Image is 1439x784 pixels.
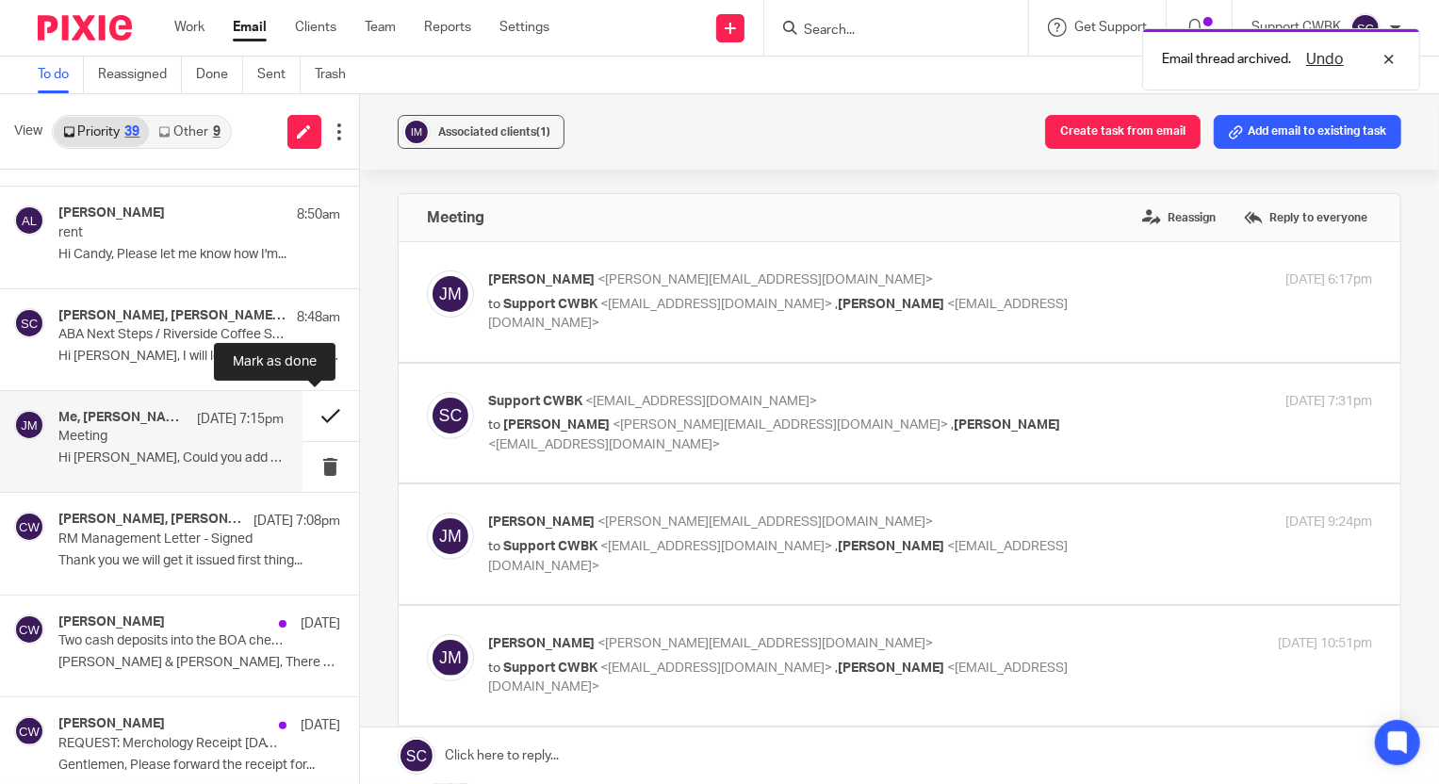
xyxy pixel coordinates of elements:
[58,308,287,324] h4: [PERSON_NAME], [PERSON_NAME], Me
[257,57,301,93] a: Sent
[1285,270,1372,290] p: [DATE] 6:17pm
[838,540,944,553] span: [PERSON_NAME]
[58,633,284,649] p: Two cash deposits into the BOA checking acct.
[14,614,44,645] img: svg%3E
[14,512,44,542] img: svg%3E
[58,410,188,426] h4: Me, [PERSON_NAME]
[427,270,474,318] img: svg%3E
[58,429,238,445] p: Meeting
[1214,115,1401,149] button: Add email to existing task
[1239,204,1372,232] label: Reply to everyone
[600,298,832,311] span: <[EMAIL_ADDRESS][DOMAIN_NAME]>
[503,418,610,432] span: [PERSON_NAME]
[1285,392,1372,412] p: [DATE] 7:31pm
[54,117,149,147] a: Priority39
[838,298,944,311] span: [PERSON_NAME]
[488,515,595,529] span: [PERSON_NAME]
[398,115,564,149] button: Associated clients(1)
[213,125,221,139] div: 9
[58,614,165,630] h4: [PERSON_NAME]
[585,395,817,408] span: <[EMAIL_ADDRESS][DOMAIN_NAME]>
[427,208,484,227] h4: Meeting
[499,18,549,37] a: Settings
[503,298,597,311] span: Support CWBK
[1300,48,1349,71] button: Undo
[58,205,165,221] h4: [PERSON_NAME]
[58,450,284,466] p: Hi [PERSON_NAME], Could you add [PERSON_NAME] to the...
[301,614,340,633] p: [DATE]
[488,661,500,675] span: to
[503,540,597,553] span: Support CWBK
[835,540,838,553] span: ,
[488,273,595,286] span: [PERSON_NAME]
[58,512,244,528] h4: [PERSON_NAME], [PERSON_NAME]
[613,418,948,432] span: <[PERSON_NAME][EMAIL_ADDRESS][DOMAIN_NAME]>
[427,392,474,439] img: svg%3E
[597,637,933,650] span: <[PERSON_NAME][EMAIL_ADDRESS][DOMAIN_NAME]>
[124,125,139,139] div: 39
[424,18,471,37] a: Reports
[365,18,396,37] a: Team
[503,661,597,675] span: Support CWBK
[14,205,44,236] img: svg%3E
[297,205,340,224] p: 8:50am
[600,540,832,553] span: <[EMAIL_ADDRESS][DOMAIN_NAME]>
[58,349,340,365] p: Hi [PERSON_NAME], I will look into this [DATE] and...
[98,57,182,93] a: Reassigned
[597,273,933,286] span: <[PERSON_NAME][EMAIL_ADDRESS][DOMAIN_NAME]>
[58,531,284,547] p: RM Management Letter - Signed
[838,661,944,675] span: [PERSON_NAME]
[954,418,1060,432] span: [PERSON_NAME]
[58,736,284,752] p: REQUEST: Merchology Receipt [DATE] for $1610.18
[488,540,1068,573] span: <[EMAIL_ADDRESS][DOMAIN_NAME]>
[402,118,431,146] img: svg%3E
[835,661,838,675] span: ,
[1285,513,1372,532] p: [DATE] 9:24pm
[295,18,336,37] a: Clients
[597,515,933,529] span: <[PERSON_NAME][EMAIL_ADDRESS][DOMAIN_NAME]>
[951,418,954,432] span: ,
[58,225,284,241] p: rent
[14,410,44,440] img: svg%3E
[233,18,267,37] a: Email
[38,57,84,93] a: To do
[427,513,474,560] img: svg%3E
[149,117,229,147] a: Other9
[488,298,500,311] span: to
[58,247,340,263] p: Hi Candy, Please let me know how I'm...
[1278,634,1372,654] p: [DATE] 10:51pm
[58,758,340,774] p: Gentlemen, Please forward the receipt for...
[58,655,340,671] p: [PERSON_NAME] & [PERSON_NAME], There were two cash...
[536,126,550,138] span: (1)
[1350,13,1381,43] img: svg%3E
[14,716,44,746] img: svg%3E
[58,553,340,569] p: Thank you we will get it issued first thing...
[38,15,132,41] img: Pixie
[14,122,42,141] span: View
[488,637,595,650] span: [PERSON_NAME]
[297,308,340,327] p: 8:48am
[196,57,243,93] a: Done
[1045,115,1201,149] button: Create task from email
[438,126,550,138] span: Associated clients
[301,716,340,735] p: [DATE]
[197,410,284,429] p: [DATE] 7:15pm
[835,298,838,311] span: ,
[1137,204,1220,232] label: Reassign
[600,661,832,675] span: <[EMAIL_ADDRESS][DOMAIN_NAME]>
[427,634,474,681] img: svg%3E
[315,57,360,93] a: Trash
[58,327,284,343] p: ABA Next Steps / Riverside Coffee Shop Invoices
[488,418,500,432] span: to
[58,716,165,732] h4: [PERSON_NAME]
[174,18,204,37] a: Work
[253,512,340,531] p: [DATE] 7:08pm
[488,395,582,408] span: Support CWBK
[14,308,44,338] img: svg%3E
[488,540,500,553] span: to
[1162,50,1291,69] p: Email thread archived.
[488,438,720,451] span: <[EMAIL_ADDRESS][DOMAIN_NAME]>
